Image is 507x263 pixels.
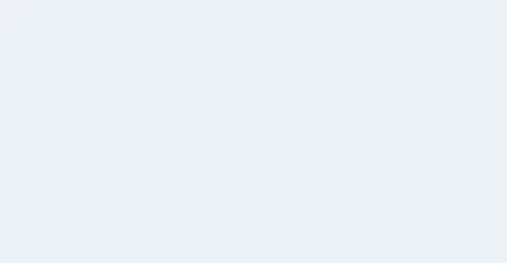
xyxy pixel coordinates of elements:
img: Missinglettr [7,5,55,17]
a: My Account [435,3,496,20]
img: menu.png [16,39,23,45]
span: Here's an overview of your activity and recommendations for this workspace. [76,45,337,54]
span: Good evening! [76,34,125,42]
a: Tell us how we can improve [429,245,499,255]
img: arrow-down-white.png [462,43,465,46]
a: Create Post [412,36,455,53]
